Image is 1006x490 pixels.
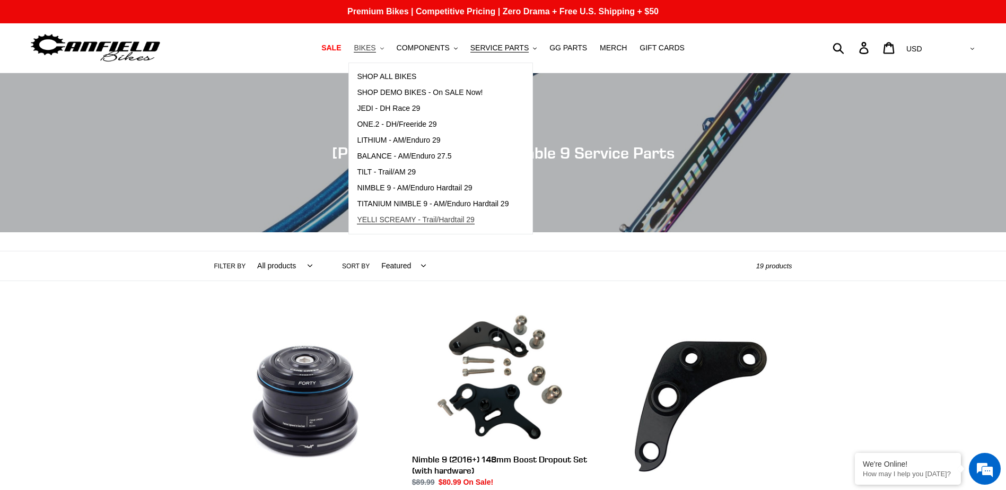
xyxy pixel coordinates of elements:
[349,69,517,85] a: SHOP ALL BIKES
[316,41,346,55] a: SALE
[349,85,517,101] a: SHOP DEMO BIKES - On SALE Now!
[544,41,592,55] a: GG PARTS
[357,72,416,81] span: SHOP ALL BIKES
[863,470,953,478] p: How may I help you today?
[357,199,509,208] span: TITANIUM NIMBLE 9 - AM/Enduro Hardtail 29
[640,43,685,52] span: GIFT CARDS
[321,43,341,52] span: SALE
[348,41,389,55] button: BIKES
[397,43,450,52] span: COMPONENTS
[29,31,162,65] img: Canfield Bikes
[756,262,792,270] span: 19 products
[349,196,517,212] a: TITANIUM NIMBLE 9 - AM/Enduro Hardtail 29
[357,104,420,113] span: JEDI - DH Race 29
[349,101,517,117] a: JEDI - DH Race 29
[349,148,517,164] a: BALANCE - AM/Enduro 27.5
[470,43,529,52] span: SERVICE PARTS
[349,164,517,180] a: TILT - Trail/AM 29
[357,168,416,177] span: TILT - Trail/AM 29
[174,5,199,31] div: Minimize live chat window
[838,36,865,59] input: Search
[214,261,246,271] label: Filter by
[594,41,632,55] a: MERCH
[863,460,953,468] div: We're Online!
[357,136,440,145] span: LITHIUM - AM/Enduro 29
[342,261,370,271] label: Sort by
[634,41,690,55] a: GIFT CARDS
[12,58,28,74] div: Navigation go back
[465,41,542,55] button: SERVICE PARTS
[349,180,517,196] a: NIMBLE 9 - AM/Enduro Hardtail 29
[349,133,517,148] a: LITHIUM - AM/Enduro 29
[357,215,475,224] span: YELLI SCREAMY - Trail/Hardtail 29
[332,143,675,162] span: [PERSON_NAME] Bikes Nimble 9 Service Parts
[357,88,483,97] span: SHOP DEMO BIKES - On SALE Now!
[354,43,375,52] span: BIKES
[34,53,60,80] img: d_696896380_company_1647369064580_696896380
[357,152,451,161] span: BALANCE - AM/Enduro 27.5
[391,41,463,55] button: COMPONENTS
[71,59,194,73] div: Chat with us now
[549,43,587,52] span: GG PARTS
[600,43,627,52] span: MERCH
[5,290,202,327] textarea: Type your message and hit 'Enter'
[357,120,436,129] span: ONE.2 - DH/Freeride 29
[62,134,146,241] span: We're online!
[349,117,517,133] a: ONE.2 - DH/Freeride 29
[349,212,517,228] a: YELLI SCREAMY - Trail/Hardtail 29
[357,183,472,192] span: NIMBLE 9 - AM/Enduro Hardtail 29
